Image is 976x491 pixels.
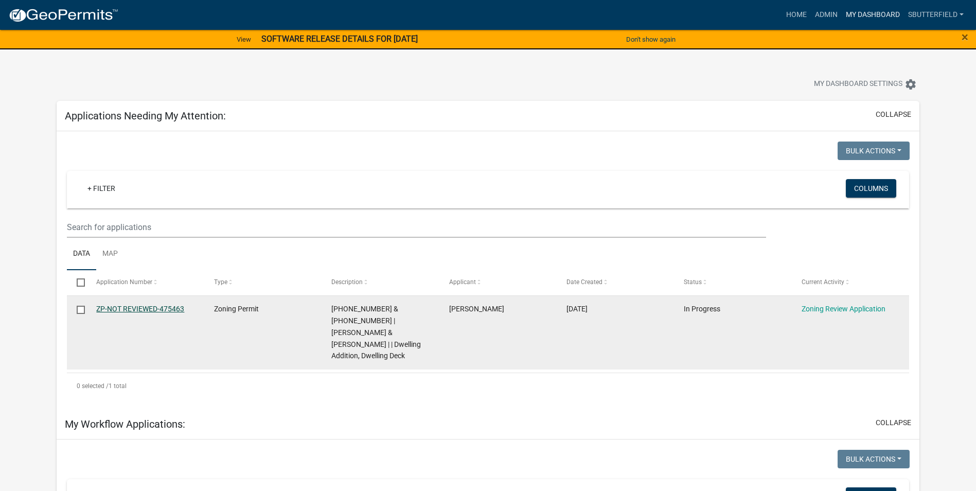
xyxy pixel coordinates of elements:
a: Map [96,238,124,271]
strong: SOFTWARE RELEASE DETAILS FOR [DATE] [261,34,418,44]
h5: Applications Needing My Attention: [65,110,226,122]
a: Sbutterfield [904,5,968,25]
a: ZP-NOT REVIEWED-475463 [96,305,184,313]
datatable-header-cell: Type [204,270,322,295]
datatable-header-cell: Status [674,270,791,295]
h5: My Workflow Applications: [65,418,185,430]
div: collapse [57,131,919,409]
datatable-header-cell: Select [67,270,86,295]
span: Applicant [449,278,476,286]
a: Zoning Review Application [802,305,885,313]
datatable-header-cell: Application Number [86,270,204,295]
span: Application Number [96,278,152,286]
datatable-header-cell: Applicant [439,270,556,295]
span: 81-270-0500 & 81-270-0520 | HERMAN, JEFFREY & SHERI | | Dwelling Addition, Dwelling Deck [331,305,421,360]
datatable-header-cell: Current Activity [791,270,909,295]
div: 1 total [67,373,909,399]
span: 0 selected / [77,382,109,390]
i: settings [904,78,917,91]
button: collapse [876,417,911,428]
button: Close [962,31,968,43]
a: Home [782,5,811,25]
span: My Dashboard Settings [814,78,902,91]
button: Bulk Actions [838,142,910,160]
button: Columns [846,179,896,198]
a: Admin [811,5,842,25]
button: collapse [876,109,911,120]
a: + Filter [79,179,123,198]
span: Zoning Permit [214,305,259,313]
datatable-header-cell: Description [322,270,439,295]
button: My Dashboard Settingssettings [806,74,925,94]
input: Search for applications [67,217,766,238]
span: Status [684,278,702,286]
datatable-header-cell: Date Created [557,270,674,295]
span: In Progress [684,305,720,313]
span: Jeffrey Herman [449,305,504,313]
span: Current Activity [802,278,844,286]
a: View [233,31,255,48]
span: Description [331,278,363,286]
button: Bulk Actions [838,450,910,468]
a: Data [67,238,96,271]
a: My Dashboard [842,5,904,25]
span: Type [214,278,227,286]
span: 09/08/2025 [566,305,588,313]
span: × [962,30,968,44]
button: Don't show again [622,31,680,48]
span: Date Created [566,278,602,286]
